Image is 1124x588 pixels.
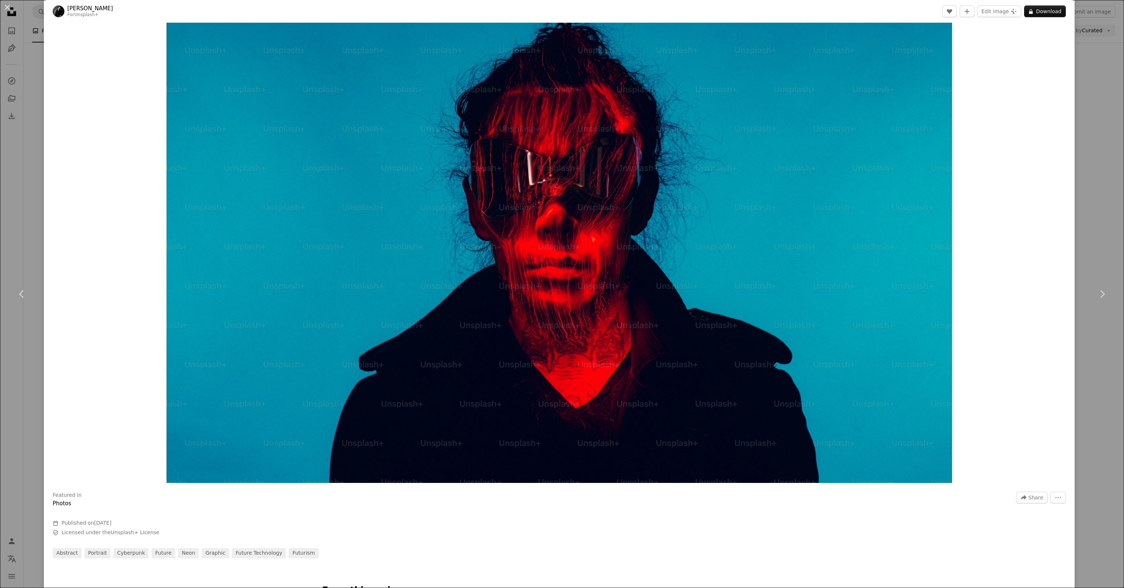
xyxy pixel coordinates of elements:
[53,492,82,499] h3: Featured in
[67,5,113,12] a: [PERSON_NAME]
[111,529,160,535] a: Unsplash+ License
[178,548,199,558] a: neon
[1024,5,1066,17] button: Download
[94,520,111,526] time: March 16, 2023 at 11:37:59 AM PDT
[67,12,113,18] div: For
[1029,492,1043,503] span: Share
[1016,492,1048,503] button: Share this image
[113,548,149,558] a: cyberpunk
[151,548,175,558] a: future
[53,500,71,507] a: Photos
[1050,492,1066,503] button: More Actions
[85,548,110,558] a: portrait
[61,529,159,536] span: Licensed under the
[202,548,229,558] a: graphic
[74,12,98,17] a: Unsplash+
[942,5,957,17] button: Like
[960,5,974,17] button: Add to Collection
[977,5,1021,17] button: Edit image
[289,548,318,558] a: futurism
[1080,259,1124,329] a: Next
[61,520,112,526] span: Published on
[232,548,286,558] a: future technology
[53,548,82,558] a: abstract
[53,5,64,17] img: Go to Nick Fancher's profile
